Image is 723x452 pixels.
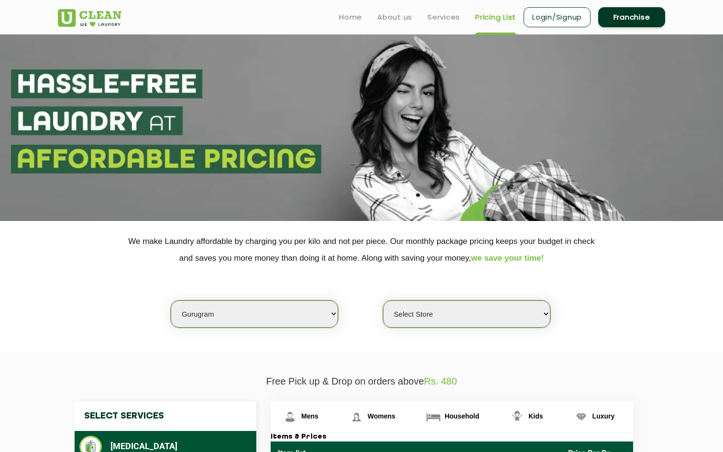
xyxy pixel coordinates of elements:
[509,408,526,425] img: Kids
[424,376,457,386] span: Rs. 480
[528,412,543,420] span: Kids
[445,412,479,420] span: Household
[377,11,412,23] a: About us
[58,233,665,266] p: We make Laundry affordable by charging you per kilo and not per piece. Our monthly package pricin...
[471,254,544,263] span: we save your time!
[58,376,665,387] p: Free Pick up & Drop on orders above
[301,412,318,420] span: Mens
[58,9,121,27] img: UClean Laundry and Dry Cleaning
[475,11,516,23] a: Pricing List
[598,7,665,27] a: Franchise
[271,433,633,441] h3: Items & Prices
[427,11,460,23] a: Services
[282,408,298,425] img: Mens
[592,412,615,420] span: Luxury
[339,11,362,23] a: Home
[425,408,442,425] img: Household
[348,408,365,425] img: Womens
[524,7,591,27] a: Login/Signup
[75,401,256,431] h4: Select Services
[368,412,395,420] span: Womens
[573,408,590,425] img: Luxury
